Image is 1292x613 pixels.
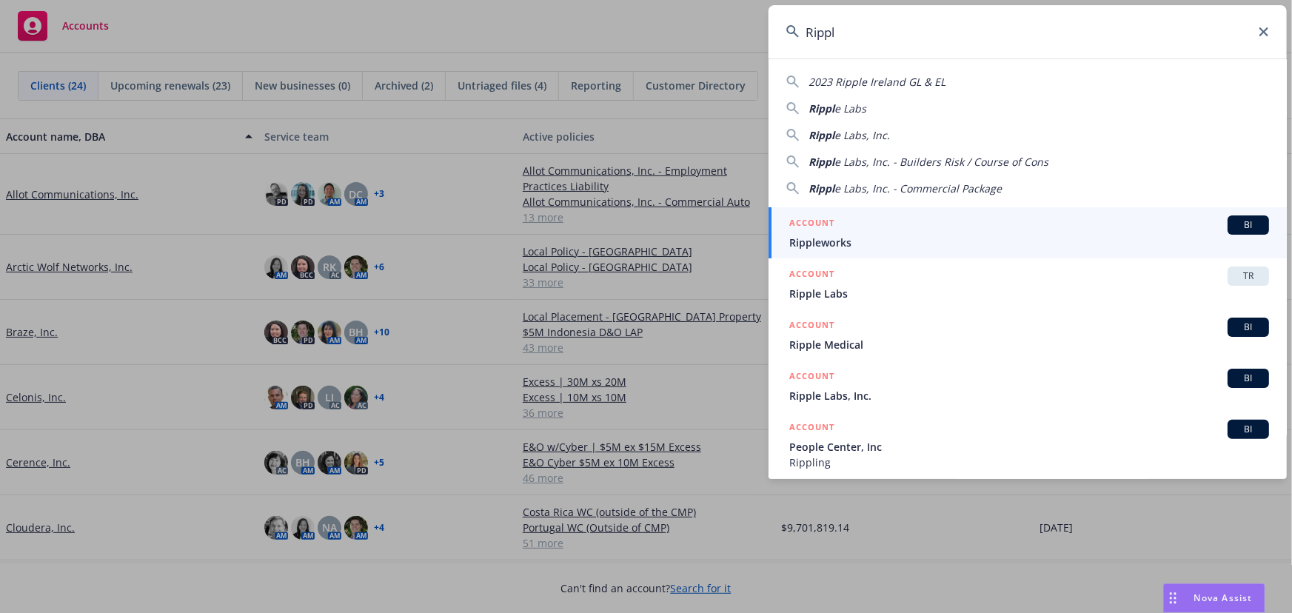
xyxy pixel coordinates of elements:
h5: ACCOUNT [789,420,834,438]
span: BI [1234,372,1263,385]
div: Drag to move [1164,584,1182,612]
span: Nova Assist [1194,592,1253,604]
span: Rippl [809,101,834,115]
span: Ripple Labs, Inc. [789,388,1269,403]
span: e Labs [834,101,866,115]
span: Ripple Labs [789,286,1269,301]
a: ACCOUNTTRRipple Labs [769,258,1287,309]
span: 2023 Ripple Ireland GL & EL [809,75,945,89]
input: Search... [769,5,1287,58]
span: e Labs, Inc. - Commercial Package [834,181,1002,195]
h5: ACCOUNT [789,369,834,386]
span: BI [1234,218,1263,232]
span: BI [1234,423,1263,436]
span: People Center, Inc [789,439,1269,455]
span: Rippl [809,155,834,169]
span: e Labs, Inc. - Builders Risk / Course of Cons [834,155,1048,169]
a: ACCOUNTBIPeople Center, IncRippling [769,412,1287,478]
span: Rippl [809,181,834,195]
a: ACCOUNTBIRippleworks [769,207,1287,258]
h5: ACCOUNT [789,267,834,284]
a: ACCOUNTBIRipple Labs, Inc. [769,361,1287,412]
span: BI [1234,321,1263,334]
h5: ACCOUNT [789,318,834,335]
span: e Labs, Inc. [834,128,890,142]
a: ACCOUNTBIRipple Medical [769,309,1287,361]
span: Rippleworks [789,235,1269,250]
span: TR [1234,269,1263,283]
button: Nova Assist [1163,583,1265,613]
span: Rippling [789,455,1269,470]
h5: ACCOUNT [789,215,834,233]
span: Ripple Medical [789,337,1269,352]
span: Rippl [809,128,834,142]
